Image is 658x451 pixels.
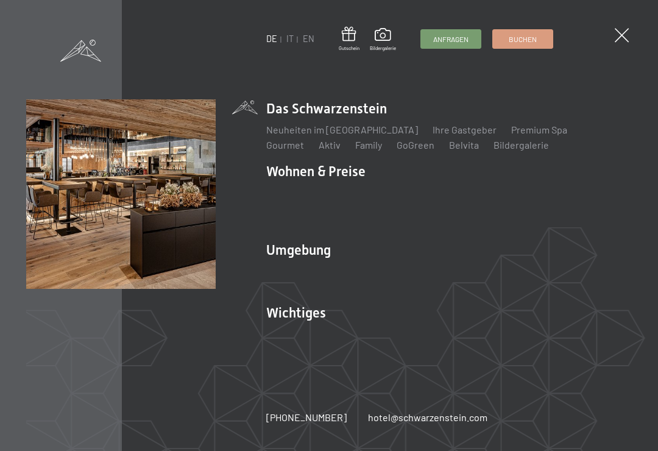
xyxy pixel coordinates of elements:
[493,139,549,151] a: Bildergalerie
[370,45,396,52] span: Bildergalerie
[355,139,382,151] a: Family
[339,27,359,52] a: Gutschein
[421,30,481,48] a: Anfragen
[511,124,567,135] a: Premium Spa
[397,139,434,151] a: GoGreen
[433,124,497,135] a: Ihre Gastgeber
[319,139,341,151] a: Aktiv
[266,411,347,423] span: [PHONE_NUMBER]
[266,124,418,135] a: Neuheiten im [GEOGRAPHIC_DATA]
[266,34,277,44] a: DE
[339,45,359,52] span: Gutschein
[286,34,294,44] a: IT
[266,139,304,151] a: Gourmet
[433,34,469,44] span: Anfragen
[370,28,396,51] a: Bildergalerie
[509,34,537,44] span: Buchen
[303,34,314,44] a: EN
[368,411,487,424] a: hotel@schwarzenstein.com
[449,139,479,151] a: Belvita
[266,411,347,424] a: [PHONE_NUMBER]
[493,30,553,48] a: Buchen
